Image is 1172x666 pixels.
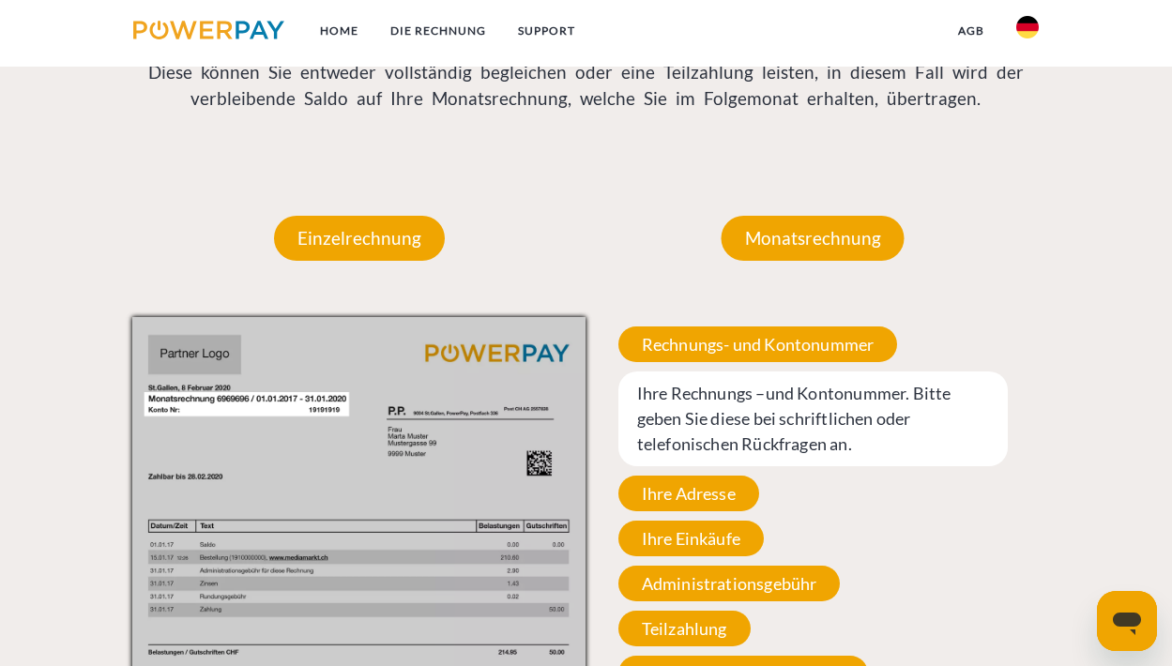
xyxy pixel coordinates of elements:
[502,14,591,48] a: SUPPORT
[942,14,1000,48] a: agb
[722,216,905,261] p: Monatsrechnung
[618,371,1008,466] span: Ihre Rechnungs –und Kontonummer. Bitte geben Sie diese bei schriftlichen oder telefonischen Rückf...
[374,14,502,48] a: DIE RECHNUNG
[132,59,1040,113] p: Diese können Sie entweder vollständig begleichen oder eine Teilzahlung leisten, in diesem Fall wi...
[618,326,898,362] span: Rechnungs- und Kontonummer
[133,21,284,39] img: logo-powerpay.svg
[618,566,841,601] span: Administrationsgebühr
[618,611,751,646] span: Teilzahlung
[1097,591,1157,651] iframe: Schaltfläche zum Öffnen des Messaging-Fensters
[618,476,759,511] span: Ihre Adresse
[618,521,764,556] span: Ihre Einkäufe
[1016,16,1039,38] img: de
[274,216,445,261] p: Einzelrechnung
[304,14,374,48] a: Home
